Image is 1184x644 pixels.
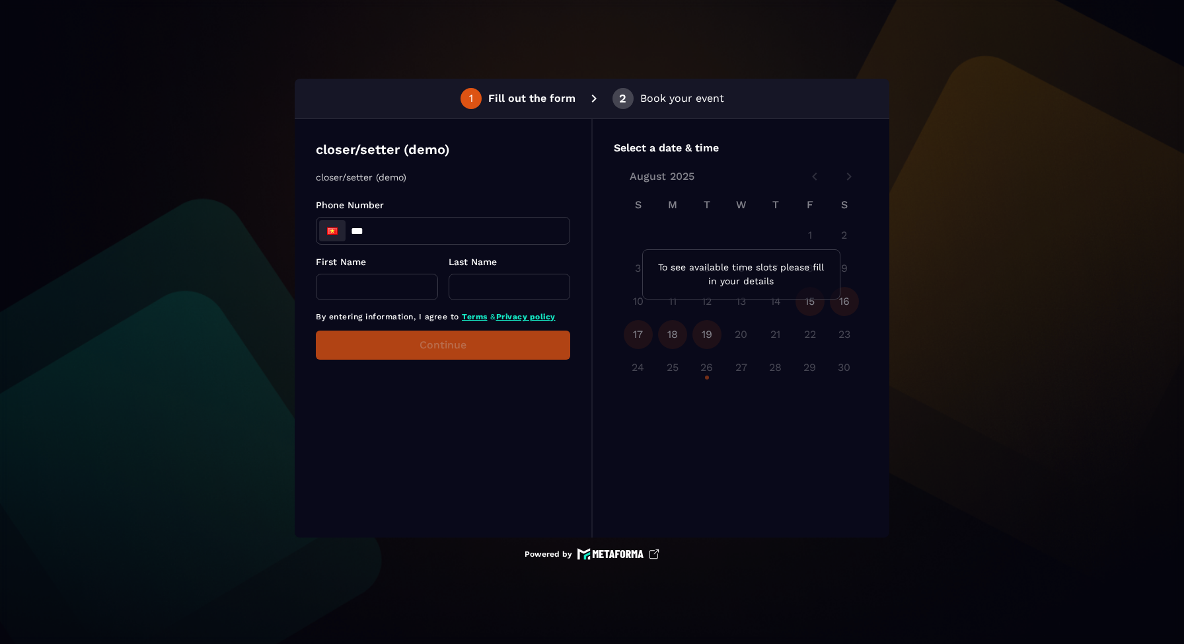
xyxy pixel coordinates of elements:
[319,220,346,241] div: Vietnam: + 84
[316,311,570,323] p: By entering information, I agree to
[525,549,572,559] p: Powered by
[490,312,496,321] span: &
[488,91,575,106] p: Fill out the form
[316,171,566,184] p: closer/setter (demo)
[449,257,497,267] span: Last Name
[316,140,450,159] p: closer/setter (demo)
[469,93,473,104] div: 1
[462,312,488,321] a: Terms
[653,261,829,288] p: To see available time slots please fill in your details
[525,548,659,560] a: Powered by
[316,257,366,267] span: First Name
[496,312,556,321] a: Privacy policy
[614,140,868,156] p: Select a date & time
[619,93,626,104] div: 2
[316,200,384,210] span: Phone Number
[640,91,724,106] p: Book your event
